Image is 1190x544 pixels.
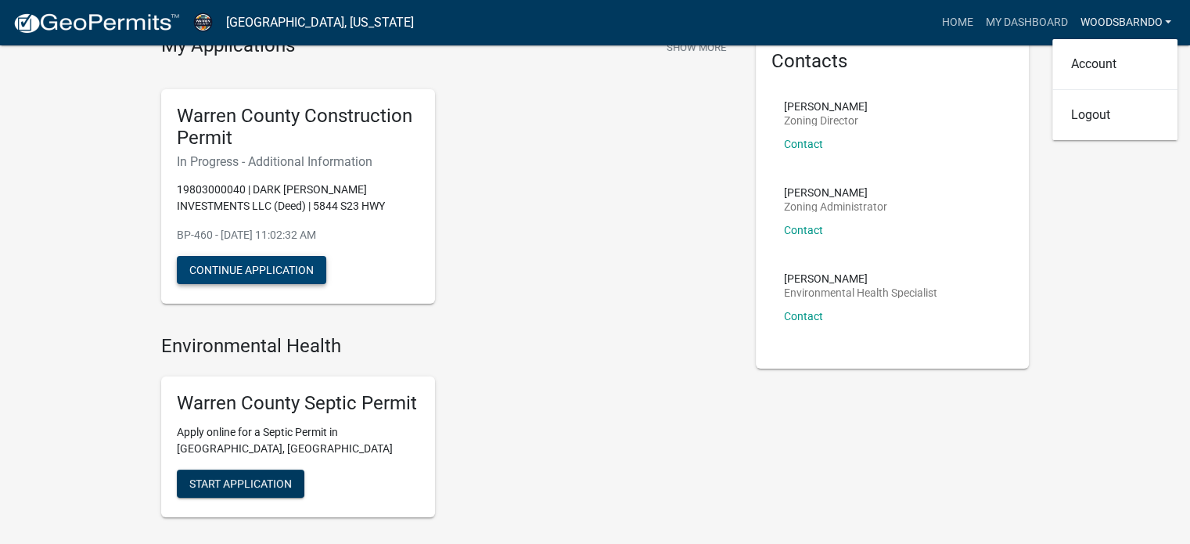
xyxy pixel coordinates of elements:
[177,105,419,150] h5: Warren County Construction Permit
[771,50,1014,73] h5: Contacts
[784,187,887,198] p: [PERSON_NAME]
[1052,96,1177,134] a: Logout
[226,9,414,36] a: [GEOGRAPHIC_DATA], [US_STATE]
[784,224,823,236] a: Contact
[177,256,326,284] button: Continue Application
[784,115,868,126] p: Zoning Director
[177,182,419,214] p: 19803000040 | DARK [PERSON_NAME] INVESTMENTS LLC (Deed) | 5844 S23 HWY
[660,34,732,60] button: Show More
[1073,8,1177,38] a: WoodsBarndo
[784,101,868,112] p: [PERSON_NAME]
[177,154,419,169] h6: In Progress - Additional Information
[177,392,419,415] h5: Warren County Septic Permit
[979,8,1073,38] a: My Dashboard
[1052,45,1177,83] a: Account
[784,310,823,322] a: Contact
[784,138,823,150] a: Contact
[784,201,887,212] p: Zoning Administrator
[189,477,292,489] span: Start Application
[192,12,214,33] img: Warren County, Iowa
[177,227,419,243] p: BP-460 - [DATE] 11:02:32 AM
[1052,39,1177,140] div: WoodsBarndo
[161,335,732,358] h4: Environmental Health
[935,8,979,38] a: Home
[784,273,937,284] p: [PERSON_NAME]
[161,34,295,58] h4: My Applications
[177,470,304,498] button: Start Application
[177,424,419,457] p: Apply online for a Septic Permit in [GEOGRAPHIC_DATA], [GEOGRAPHIC_DATA]
[784,287,937,298] p: Environmental Health Specialist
